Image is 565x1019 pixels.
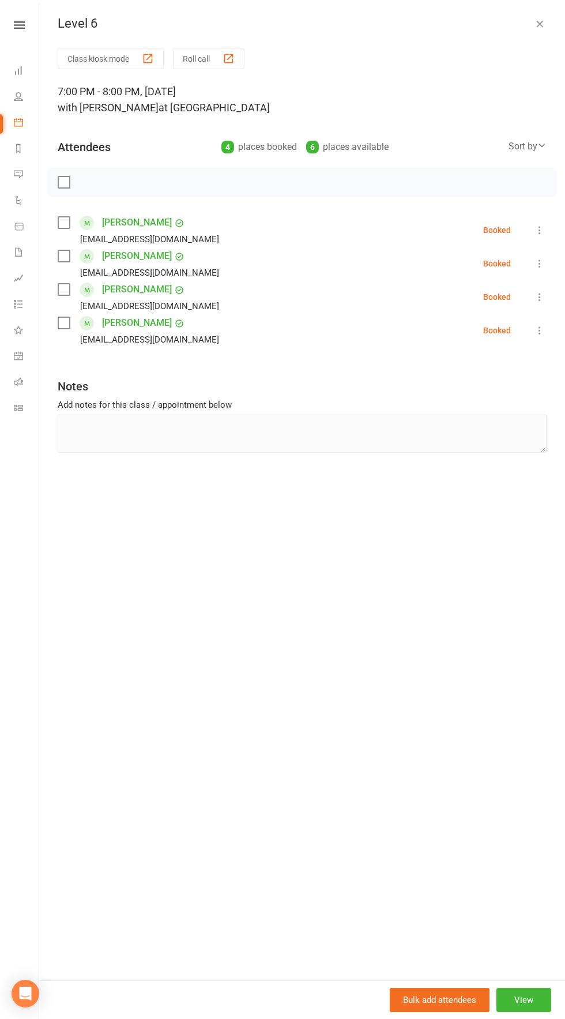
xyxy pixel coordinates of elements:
[80,299,219,314] div: [EMAIL_ADDRESS][DOMAIN_NAME]
[496,988,551,1012] button: View
[58,398,547,412] div: Add notes for this class / appointment below
[14,344,40,370] a: General attendance kiosk mode
[14,396,40,422] a: Class kiosk mode
[14,59,40,85] a: Dashboard
[12,980,39,1007] div: Open Intercom Messenger
[102,213,172,232] a: [PERSON_NAME]
[58,84,547,116] div: 7:00 PM - 8:00 PM, [DATE]
[306,139,389,155] div: places available
[102,247,172,265] a: [PERSON_NAME]
[102,280,172,299] a: [PERSON_NAME]
[58,48,164,69] button: Class kiosk mode
[508,139,547,154] div: Sort by
[390,988,489,1012] button: Bulk add attendees
[14,111,40,137] a: Calendar
[14,137,40,163] a: Reports
[14,215,40,240] a: Product Sales
[58,378,88,394] div: Notes
[80,265,219,280] div: [EMAIL_ADDRESS][DOMAIN_NAME]
[159,101,270,114] span: at [GEOGRAPHIC_DATA]
[221,139,297,155] div: places booked
[80,332,219,347] div: [EMAIL_ADDRESS][DOMAIN_NAME]
[306,141,319,153] div: 6
[58,101,159,114] span: with [PERSON_NAME]
[483,293,511,301] div: Booked
[221,141,234,153] div: 4
[14,370,40,396] a: Roll call kiosk mode
[58,139,111,155] div: Attendees
[39,16,565,31] div: Level 6
[14,85,40,111] a: People
[102,314,172,332] a: [PERSON_NAME]
[483,226,511,234] div: Booked
[483,260,511,268] div: Booked
[14,318,40,344] a: What's New
[80,232,219,247] div: [EMAIL_ADDRESS][DOMAIN_NAME]
[14,266,40,292] a: Assessments
[483,326,511,334] div: Booked
[173,48,244,69] button: Roll call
